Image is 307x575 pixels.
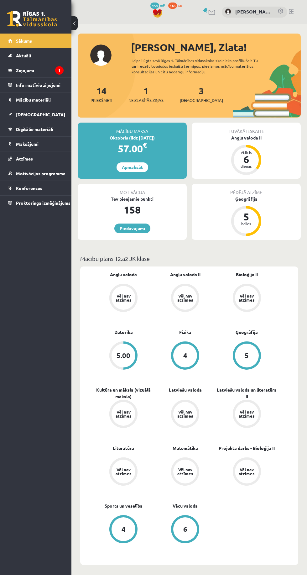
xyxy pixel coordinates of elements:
a: Vēl nav atzīmes [93,284,154,313]
a: Proktoringa izmēģinājums [8,196,64,210]
div: Vēl nav atzīmes [115,410,132,418]
a: Vēl nav atzīmes [154,457,216,487]
a: Motivācijas programma [8,166,64,181]
a: Angļu valoda II [170,271,200,278]
span: Digitālie materiāli [16,126,53,132]
span: xp [178,3,182,8]
a: 5.00 [93,341,154,371]
div: Tev pieejamie punkti [78,196,187,202]
div: 4 [122,526,126,533]
a: Matemātika [173,445,198,451]
div: Atlicis [237,150,256,154]
a: 1Neizlasītās ziņas [128,85,164,103]
span: [DEMOGRAPHIC_DATA] [16,112,65,117]
div: dienas [237,164,256,168]
div: 5 [245,352,249,359]
legend: Maksājumi [16,137,64,151]
div: Oktobris (līdz [DATE]) [78,135,187,141]
span: Konferences [16,185,42,191]
a: Angļu valoda II Atlicis 6 dienas [192,135,301,176]
a: Aktuāli [8,48,64,63]
a: Latviešu valoda [169,387,202,393]
div: Vēl nav atzīmes [115,467,132,476]
img: Zlata Zima [225,8,231,15]
div: [PERSON_NAME], Zlata! [131,40,301,55]
a: 158 mP [150,3,165,8]
a: Ziņojumi1 [8,63,64,77]
div: Tuvākā ieskaite [192,123,301,135]
a: Datorika [114,329,133,335]
div: Vēl nav atzīmes [115,294,132,302]
div: Ģeogrāfija [192,196,301,202]
span: mP [160,3,165,8]
a: [PERSON_NAME] [235,8,271,15]
div: Vēl nav atzīmes [238,467,256,476]
legend: Informatīvie ziņojumi [16,78,64,92]
div: Mācību maksa [78,123,187,135]
i: 1 [55,66,64,75]
a: Bioloģija II [236,271,258,278]
div: Pēdējā atzīme [192,184,301,196]
span: 146 [168,3,177,9]
div: Laipni lūgts savā Rīgas 1. Tālmācības vidusskolas skolnieka profilā. Šeit Tu vari redzēt tuvojošo... [132,58,265,75]
a: 146 xp [168,3,185,8]
span: Priekšmeti [91,97,112,103]
a: Vēl nav atzīmes [216,400,278,429]
div: 57.00 [78,141,187,156]
a: Vēl nav atzīmes [93,400,154,429]
span: [DEMOGRAPHIC_DATA] [180,97,223,103]
span: Atzīmes [16,156,33,161]
div: 4 [183,352,187,359]
a: Ģeogrāfija [236,329,258,335]
a: Latviešu valoda un literatūra II [216,387,278,400]
a: Angļu valoda [110,271,137,278]
div: Motivācija [78,184,187,196]
div: Vēl nav atzīmes [176,410,194,418]
a: 6 [154,515,216,545]
a: Vēl nav atzīmes [154,400,216,429]
a: Informatīvie ziņojumi [8,78,64,92]
span: 158 [150,3,159,9]
div: 6 [183,526,187,533]
div: Vēl nav atzīmes [238,410,256,418]
a: Vēl nav atzīmes [93,457,154,487]
a: Ģeogrāfija 5 balles [192,196,301,237]
a: Konferences [8,181,64,195]
div: 5 [237,212,256,222]
div: Vēl nav atzīmes [176,294,194,302]
span: Neizlasītās ziņas [128,97,164,103]
div: 158 [78,202,187,217]
a: Sports un veselība [105,503,143,509]
a: 3[DEMOGRAPHIC_DATA] [180,85,223,103]
span: € [143,140,147,150]
a: Fizika [179,329,191,335]
span: Mācību materiāli [16,97,51,103]
a: Projekta darbs - Bioloģija II [219,445,275,451]
div: Vēl nav atzīmes [238,294,256,302]
a: 14Priekšmeti [91,85,112,103]
a: Vēl nav atzīmes [154,284,216,313]
a: Atzīmes [8,151,64,166]
a: Maksājumi [8,137,64,151]
a: Apmaksāt [117,162,148,172]
a: Mācību materiāli [8,92,64,107]
a: 4 [154,341,216,371]
a: Piedāvājumi [114,224,150,233]
span: Motivācijas programma [16,171,65,176]
a: Vācu valoda [173,503,198,509]
a: Literatūra [113,445,134,451]
a: Digitālie materiāli [8,122,64,136]
a: Kultūra un māksla (vizuālā māksla) [93,387,154,400]
div: balles [237,222,256,225]
div: Angļu valoda II [192,135,301,141]
a: 4 [93,515,154,545]
p: Mācību plāns 12.a2 JK klase [80,254,298,263]
span: Sākums [16,38,32,44]
div: 6 [237,154,256,164]
div: Vēl nav atzīmes [176,467,194,476]
span: Proktoringa izmēģinājums [16,200,70,206]
a: Vēl nav atzīmes [216,457,278,487]
div: 5.00 [117,352,130,359]
a: Vēl nav atzīmes [216,284,278,313]
legend: Ziņojumi [16,63,64,77]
